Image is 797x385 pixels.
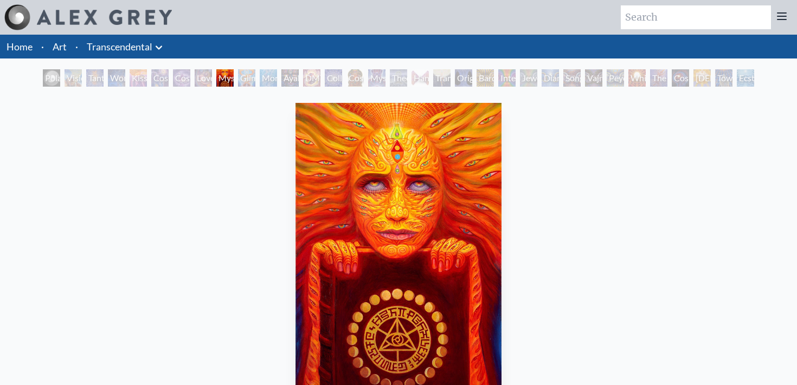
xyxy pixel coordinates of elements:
[433,69,451,87] div: Transfiguration
[65,69,82,87] div: Visionary Origin of Language
[585,69,602,87] div: Vajra Being
[53,39,67,54] a: Art
[346,69,364,87] div: Cosmic [DEMOGRAPHIC_DATA]
[195,69,212,87] div: Love is a Cosmic Force
[7,41,33,53] a: Home
[607,69,624,87] div: Peyote Being
[650,69,667,87] div: The Great Turn
[325,69,342,87] div: Collective Vision
[86,69,104,87] div: Tantra
[130,69,147,87] div: Kiss of the [MEDICAL_DATA]
[520,69,537,87] div: Jewel Being
[737,69,754,87] div: Ecstasy
[216,69,234,87] div: Mysteriosa 2
[563,69,581,87] div: Song of Vajra Being
[498,69,516,87] div: Interbeing
[672,69,689,87] div: Cosmic Consciousness
[621,5,771,29] input: Search
[628,69,646,87] div: White Light
[238,69,255,87] div: Glimpsing the Empyrean
[455,69,472,87] div: Original Face
[151,69,169,87] div: Cosmic Creativity
[71,35,82,58] li: ·
[693,69,711,87] div: [DEMOGRAPHIC_DATA]
[281,69,299,87] div: Ayahuasca Visitation
[477,69,494,87] div: Bardo Being
[87,39,152,54] a: Transcendental
[173,69,190,87] div: Cosmic Artist
[715,69,732,87] div: Toward the One
[303,69,320,87] div: DMT - The Spirit Molecule
[412,69,429,87] div: Hands that See
[542,69,559,87] div: Diamond Being
[37,35,48,58] li: ·
[43,69,60,87] div: Polar Unity Spiral
[108,69,125,87] div: Wonder
[390,69,407,87] div: Theologue
[368,69,385,87] div: Mystic Eye
[260,69,277,87] div: Monochord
